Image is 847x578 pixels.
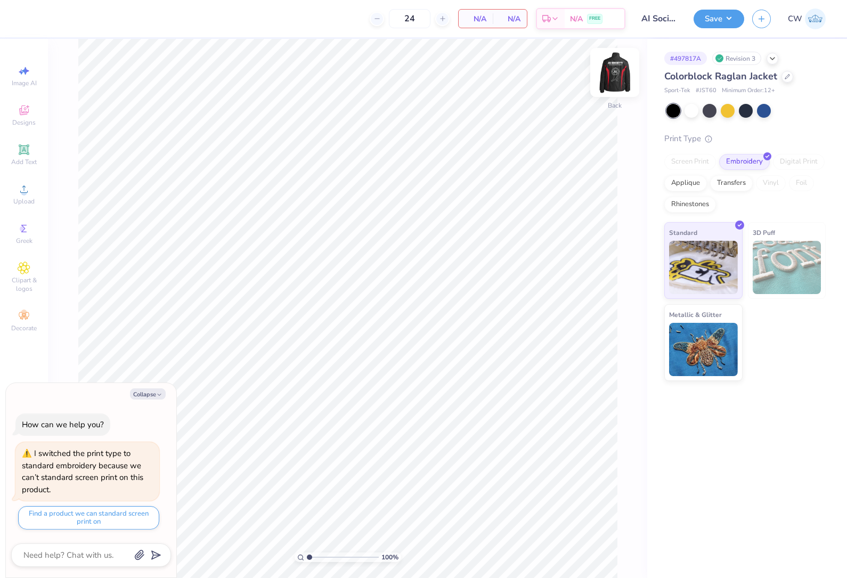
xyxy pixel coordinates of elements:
[788,13,802,25] span: CW
[694,10,744,28] button: Save
[5,276,43,293] span: Clipart & logos
[664,175,707,191] div: Applique
[664,197,716,213] div: Rhinestones
[753,227,775,238] span: 3D Puff
[664,133,826,145] div: Print Type
[465,13,486,25] span: N/A
[12,118,36,127] span: Designs
[805,9,826,29] img: Cameron Wright
[16,237,32,245] span: Greek
[633,8,686,29] input: Untitled Design
[756,175,786,191] div: Vinyl
[664,86,690,95] span: Sport-Tek
[753,241,821,294] img: 3D Puff
[11,324,37,332] span: Decorate
[669,241,738,294] img: Standard
[18,506,159,530] button: Find a product we can standard screen print on
[669,227,697,238] span: Standard
[11,158,37,166] span: Add Text
[389,9,430,28] input: – –
[593,51,636,94] img: Back
[22,448,143,495] div: I switched the print type to standard embroidery because we can’t standard screen print on this p...
[669,309,722,320] span: Metallic & Glitter
[664,70,777,83] span: Colorblock Raglan Jacket
[669,323,738,376] img: Metallic & Glitter
[712,52,761,65] div: Revision 3
[789,175,814,191] div: Foil
[696,86,716,95] span: # JST60
[608,101,622,110] div: Back
[12,79,37,87] span: Image AI
[13,197,35,206] span: Upload
[788,9,826,29] a: CW
[589,15,600,22] span: FREE
[381,552,398,562] span: 100 %
[710,175,753,191] div: Transfers
[719,154,770,170] div: Embroidery
[722,86,775,95] span: Minimum Order: 12 +
[664,52,707,65] div: # 497817A
[499,13,520,25] span: N/A
[570,13,583,25] span: N/A
[773,154,825,170] div: Digital Print
[130,388,166,400] button: Collapse
[22,419,104,430] div: How can we help you?
[664,154,716,170] div: Screen Print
